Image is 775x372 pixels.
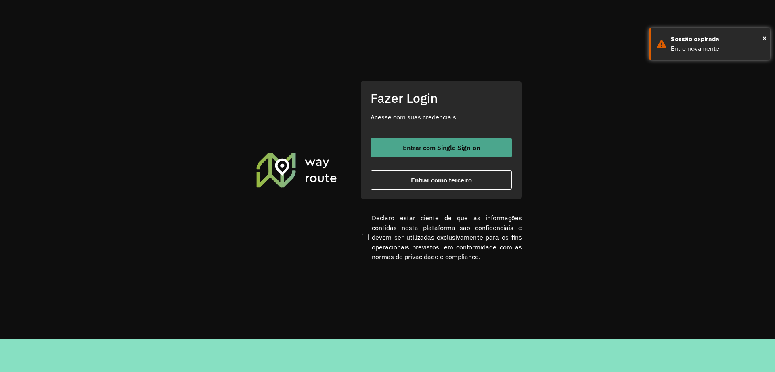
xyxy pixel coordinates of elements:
div: Entre novamente [671,44,764,54]
button: button [371,138,512,157]
div: Sessão expirada [671,34,764,44]
p: Acesse com suas credenciais [371,112,512,122]
label: Declaro estar ciente de que as informações contidas nesta plataforma são confidenciais e devem se... [360,213,522,261]
button: button [371,170,512,190]
span: Entrar com Single Sign-on [403,144,480,151]
h2: Fazer Login [371,90,512,106]
img: Roteirizador AmbevTech [255,151,338,188]
span: Entrar como terceiro [411,177,472,183]
button: Close [762,32,767,44]
span: × [762,32,767,44]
